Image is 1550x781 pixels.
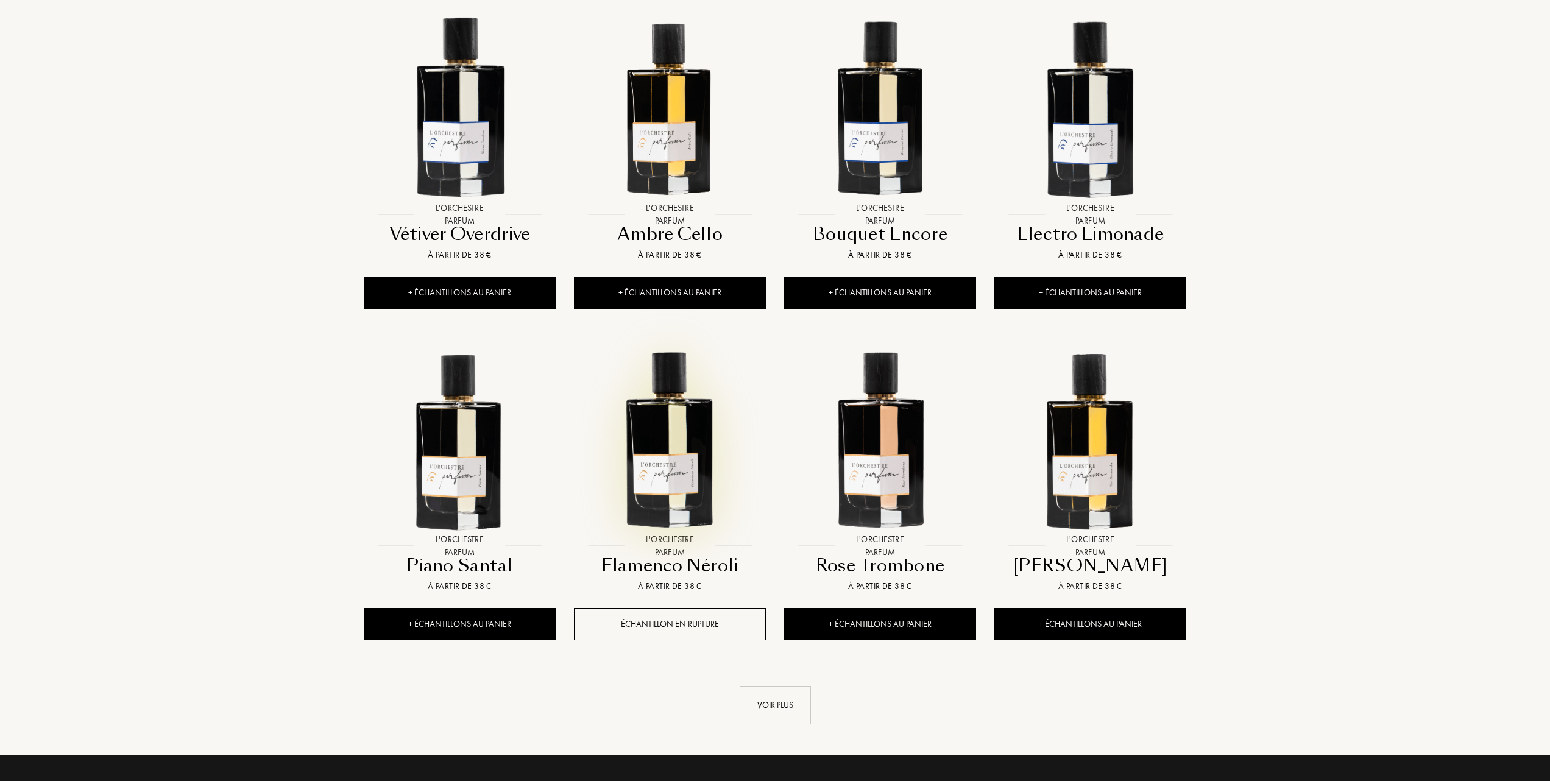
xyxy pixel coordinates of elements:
[996,344,1185,533] img: Thé Darbouka L'Orchestre Parfum
[784,330,976,608] a: Rose Trombone L'Orchestre ParfumL'Orchestre ParfumRose TromboneÀ partir de 38 €
[364,277,556,309] div: + Échantillons au panier
[784,277,976,309] div: + Échantillons au panier
[999,580,1181,593] div: À partir de 38 €
[575,12,765,202] img: Ambre Cello L'Orchestre Parfum
[785,344,975,533] img: Rose Trombone L'Orchestre Parfum
[785,12,975,202] img: Bouquet Encore L'Orchestre Parfum
[579,249,761,261] div: À partir de 38 €
[575,344,765,533] img: Flamenco Néroli L'Orchestre Parfum
[365,344,554,533] img: Piano Santal L'Orchestre Parfum
[740,686,811,724] div: Voir plus
[574,330,766,608] a: Flamenco Néroli L'Orchestre ParfumL'Orchestre ParfumFlamenco NéroliÀ partir de 38 €
[369,249,551,261] div: À partir de 38 €
[574,608,766,640] div: Échantillon en rupture
[574,277,766,309] div: + Échantillons au panier
[789,249,971,261] div: À partir de 38 €
[789,580,971,593] div: À partir de 38 €
[365,12,554,202] img: Vétiver Overdrive L'Orchestre Parfum
[999,249,1181,261] div: À partir de 38 €
[994,608,1186,640] div: + Échantillons au panier
[996,12,1185,202] img: Electro Limonade L'Orchestre Parfum
[579,580,761,593] div: À partir de 38 €
[994,330,1186,608] a: Thé Darbouka L'Orchestre ParfumL'Orchestre Parfum[PERSON_NAME]À partir de 38 €
[369,580,551,593] div: À partir de 38 €
[364,330,556,608] a: Piano Santal L'Orchestre ParfumL'Orchestre ParfumPiano SantalÀ partir de 38 €
[994,277,1186,309] div: + Échantillons au panier
[784,608,976,640] div: + Échantillons au panier
[364,608,556,640] div: + Échantillons au panier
